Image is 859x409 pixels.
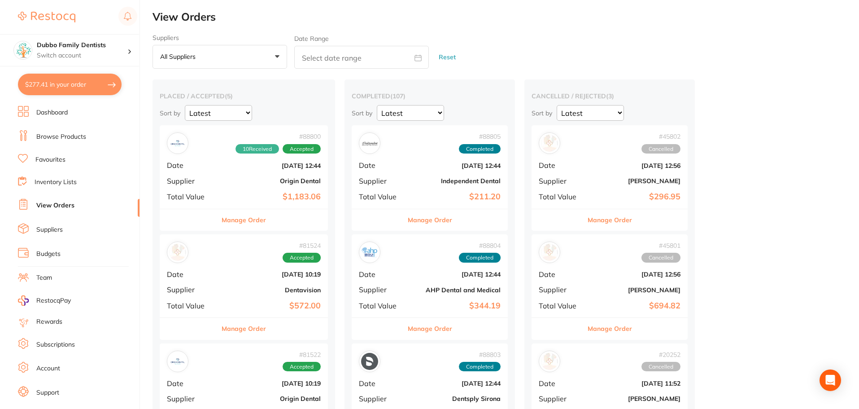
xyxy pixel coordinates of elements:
span: Received [235,144,279,154]
b: [DATE] 12:56 [591,162,680,169]
span: Date [359,379,404,387]
b: [DATE] 12:44 [411,271,501,278]
b: [DATE] 12:44 [411,380,501,387]
span: Total Value [167,193,216,201]
span: Date [539,379,584,387]
a: Budgets [36,250,61,259]
span: Total Value [539,302,584,310]
span: Cancelled [641,144,680,154]
span: Supplier [539,177,584,185]
span: Date [359,161,404,169]
a: Team [36,273,52,282]
p: Sort by [352,109,372,117]
span: Supplier [167,177,216,185]
button: Reset [436,45,458,69]
span: Date [359,270,404,278]
span: Accepted [283,144,321,154]
b: Origin Dental [223,395,321,402]
h2: cancelled / rejected ( 3 ) [532,92,688,100]
span: Supplier [539,395,584,403]
button: Manage Order [588,209,632,231]
span: Completed [459,253,501,263]
b: $572.00 [223,301,321,311]
span: Total Value [359,193,404,201]
h4: Dubbo Family Dentists [37,41,127,50]
img: Dentavision [169,244,186,261]
span: RestocqPay [36,296,71,305]
a: Suppliers [36,225,63,234]
b: [PERSON_NAME] [591,395,680,402]
span: Total Value [539,193,584,201]
label: Suppliers [153,34,287,41]
img: Independent Dental [361,135,378,152]
span: Completed [459,362,501,372]
img: Adam Dental [541,135,558,152]
span: # 88805 [459,133,501,140]
img: Origin Dental [169,353,186,370]
a: Browse Products [36,132,86,141]
a: Support [36,388,59,397]
span: Accepted [283,253,321,263]
h2: placed / accepted ( 5 ) [160,92,328,100]
button: $277.41 in your order [18,74,122,95]
b: $694.82 [591,301,680,311]
div: Origin Dental#8880010ReceivedAcceptedDate[DATE] 12:44SupplierOrigin DentalTotal Value$1,183.06Man... [160,125,328,231]
span: Supplier [167,286,216,294]
span: Date [167,379,216,387]
a: Subscriptions [36,340,75,349]
b: [DATE] 12:44 [223,162,321,169]
button: All suppliers [153,45,287,69]
p: Switch account [37,51,127,60]
b: [DATE] 12:44 [411,162,501,169]
button: Manage Order [588,318,632,339]
p: Sort by [160,109,180,117]
a: Rewards [36,317,62,326]
a: Account [36,364,60,373]
span: Total Value [359,302,404,310]
p: All suppliers [160,53,199,61]
a: Favourites [35,155,65,164]
b: $1,183.06 [223,192,321,202]
button: Manage Order [222,318,266,339]
img: Henry Schein Halas [541,244,558,261]
b: [PERSON_NAME] [591,177,680,185]
span: Date [539,161,584,169]
button: Manage Order [222,209,266,231]
b: [DATE] 10:19 [223,271,321,278]
label: Date Range [294,35,329,42]
img: RestocqPay [18,295,29,306]
a: RestocqPay [18,295,71,306]
img: Dentsply Sirona [361,353,378,370]
span: Cancelled [641,253,680,263]
span: # 45801 [641,242,680,249]
a: Restocq Logo [18,7,75,27]
a: Inventory Lists [35,178,77,187]
b: [PERSON_NAME] [591,286,680,294]
span: Supplier [359,395,404,403]
span: # 88800 [235,133,321,140]
span: Supplier [359,177,404,185]
b: [DATE] 12:56 [591,271,680,278]
span: # 81524 [283,242,321,249]
span: Supplier [167,395,216,403]
span: Supplier [359,286,404,294]
img: AHP Dental and Medical [361,244,378,261]
button: Manage Order [408,209,452,231]
span: # 88804 [459,242,501,249]
span: Cancelled [641,362,680,372]
span: # 45802 [641,133,680,140]
span: Date [167,270,216,278]
input: Select date range [294,46,429,69]
b: Independent Dental [411,177,501,185]
h2: View Orders [153,11,859,23]
span: Date [539,270,584,278]
h2: completed ( 107 ) [352,92,508,100]
button: Manage Order [408,318,452,339]
img: Dubbo Family Dentists [14,41,32,59]
a: View Orders [36,201,74,210]
p: Sort by [532,109,552,117]
b: Dentsply Sirona [411,395,501,402]
b: $211.20 [411,192,501,202]
img: Origin Dental [169,135,186,152]
b: Dentavision [223,286,321,294]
